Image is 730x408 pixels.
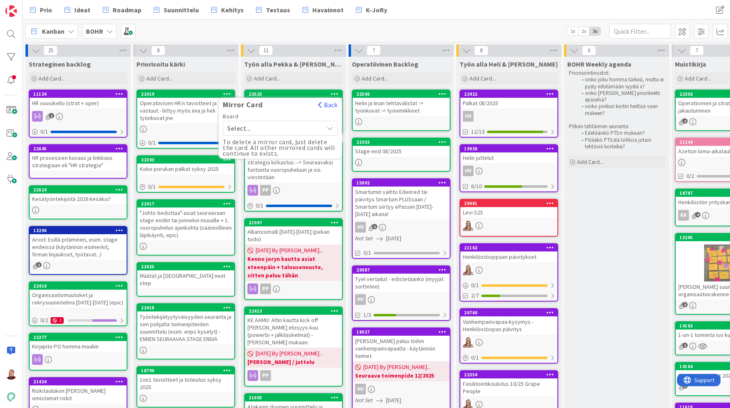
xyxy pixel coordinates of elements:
[249,91,342,97] div: 22525
[460,207,557,218] div: Levi S25
[141,201,234,207] div: 22417
[30,341,127,352] div: Kirjapito PO homma maaliin
[137,156,234,174] div: 22393Koko porukan palkat syksy 2025
[463,111,474,122] div: HV
[137,263,234,270] div: 22425
[471,281,479,290] span: 0 / 1
[460,337,557,348] div: IH
[578,27,589,35] span: 2x
[136,262,235,297] a: 22425Määtät ja [GEOGRAPHIC_DATA] next step
[40,5,52,15] span: Prio
[137,207,234,240] div: "Johto tiedottaa"-asiat seuraavaan stage endiin tai jonnekin muualle + 1. vuoropuhelun ajankohta ...
[33,146,127,152] div: 22645
[245,142,342,182] div: 21923[PERSON_NAME] rooli + Pandia strategia kirkastus --> Seuraavaksi funtsinta vuoropuheluun ja ...
[245,150,342,182] div: [PERSON_NAME] rooli + Pandia strategia kirkastus --> Seuraavaksi funtsinta vuoropuheluun ja sis. ...
[464,146,557,152] div: 19938
[460,371,557,396] div: 22354Fasilitointikoulutus 10/25 Grape People
[29,226,127,275] a: 13296Arvot: Esillä pitäminen, esim. stage endeissä (käytännön esimerkit, firman linjaukset, työta...
[137,156,234,164] div: 22393
[464,245,557,251] div: 21162
[353,98,450,116] div: Helin ja Iinan tehtävälistat -> työnkuvat -> työnimikkeet
[577,103,665,117] li: voiko jonkun kortin heittää vaan mäkeen?
[40,316,48,325] span: 0 / 2
[353,138,450,146] div: 21933
[353,179,450,219] div: 15802Smartumin vaihto Edenred tai päivitys Smartum PLUSsaan / Smartum siirtyy ePassiin [DATE]-[DA...
[29,281,127,326] a: 22416Organisaatiomuutoket ja rekrysuunnitelma [DATE]-[DATE] (epic)0/21
[686,172,694,180] span: 0/2
[30,227,127,234] div: 13296
[569,123,664,130] p: Pitkän tähtäimen seuranta:
[30,282,127,290] div: 22416
[353,179,450,187] div: 15802
[690,46,704,55] span: 7
[30,227,127,260] div: 13296Arvot: Esillä pitäminen, esim. stage endeissä (käytännön esimerkit, firman linjaukset, työta...
[30,315,127,325] div: 0/21
[148,182,156,191] span: 0 / 1
[137,90,234,123] div: 22419Operatiivisen HR:n tavoitteet ja vastuut - liittyy myös iina ja heli työnkuvat jne
[355,371,447,380] b: Seuraava toimenpide 12/2025
[356,267,450,273] div: 20087
[353,90,450,98] div: 22506
[86,27,103,35] b: BOHR
[49,113,54,118] span: 1
[577,137,665,150] li: Pitääkö PTS:stä lohkoa jotain tehtäviä korteiksi?
[30,282,127,308] div: 22416Organisaatiomuutoket ja rekrysuunnitelma [DATE]-[DATE] (epic)
[353,294,450,305] div: HV
[148,138,156,147] span: 0 / 1
[164,5,199,15] span: Suunnittelu
[569,70,664,76] p: Priorisointinostot:
[137,367,234,374] div: 18790
[463,265,474,275] img: IH
[260,284,271,294] div: PP
[460,244,557,251] div: 21162
[356,329,450,335] div: 18027
[460,200,557,218] div: 20081Levi S25
[577,130,665,136] li: Edetäänkö PTS:n mukaan?
[460,308,558,364] a: 20760Vanhempainvapaa-kysymys - Henkilöstöopas päivitysIH0/1
[353,384,450,394] div: HV
[137,182,234,192] div: 0/1
[245,394,342,401] div: 21695
[355,222,366,233] div: HV
[136,155,235,193] a: 22393Koko porukan palkat syksy 20250/1
[460,371,557,378] div: 22354
[353,328,450,336] div: 18027
[372,224,377,229] span: 1
[352,60,418,68] span: Operatiivinen Backlog
[245,90,342,98] div: 22525Mirror CardBackBoardSelect...To delete a mirror card, just delete the card. All other mirror...
[245,185,342,196] div: PP
[33,334,127,340] div: 22377
[30,334,127,352] div: 22377Kirjapito PO homma maaliin
[30,234,127,260] div: Arvot: Esillä pitäminen, esim. stage endeissä (käytännön esimerkit, firman linjaukset, työtavat...)
[355,384,366,394] div: HV
[355,294,366,305] div: HV
[29,333,127,371] a: 22377Kirjapito PO homma maaliin
[137,138,234,148] div: 0/1
[353,266,450,274] div: 20087
[355,235,373,242] i: Not Set
[136,60,185,68] span: Priorisoitu kärki
[460,199,558,237] a: 20081Levi S25IH
[353,187,450,219] div: Smartumin vaihto Edenred tai päivitys Smartum PLUSsaan / Smartum siirtyy ePassiin [DATE]-[DATE] a...
[17,1,37,11] span: Support
[74,5,90,15] span: Ideat
[245,370,342,381] div: PP
[40,127,48,136] span: 0 / 1
[136,303,235,360] a: 22418Työntekijätyytyväisyyden seuranta ja sen pohjalta toimenpiteiden suunnittelu (esim. enps kys...
[356,180,450,186] div: 15802
[30,186,127,204] div: 22624Kesätyöntekijöitä 2026 kesäksi?
[251,2,295,17] a: Testaus
[30,186,127,194] div: 22624
[141,91,234,97] div: 22419
[471,291,479,300] span: 2/7
[463,166,474,176] div: HV
[33,379,127,385] div: 21434
[136,366,235,408] a: 187901on1 tavoitteet ja toteutus syksy 2025
[256,349,323,358] span: [DATE] By [PERSON_NAME]...
[5,391,17,403] img: avatar
[247,255,340,279] b: Kenno joryn kautta asiat eteenpäin + talousennuste, sitten paluu tähän
[244,90,343,135] a: 22525Mirror CardBackBoardSelect...To delete a mirror card, just delete the card. All other mirror...
[471,353,479,362] span: 0 / 1
[460,265,557,275] div: IH
[685,75,711,82] span: Add Card...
